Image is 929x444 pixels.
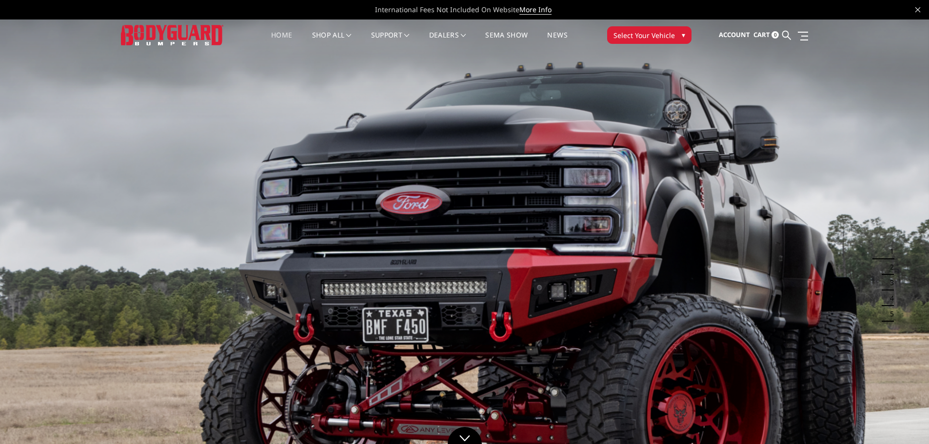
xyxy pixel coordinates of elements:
button: 3 of 5 [884,275,894,290]
span: Cart [753,30,770,39]
a: Support [371,32,410,51]
button: 2 of 5 [884,259,894,275]
a: More Info [519,5,552,15]
a: SEMA Show [485,32,528,51]
a: News [547,32,567,51]
span: ▾ [682,30,685,40]
button: 4 of 5 [884,290,894,306]
span: Account [719,30,750,39]
button: Select Your Vehicle [607,26,692,44]
a: Cart 0 [753,22,779,48]
a: Dealers [429,32,466,51]
button: 5 of 5 [884,306,894,322]
a: Home [271,32,292,51]
span: Select Your Vehicle [613,30,675,40]
a: Click to Down [448,427,482,444]
span: 0 [771,31,779,39]
iframe: Chat Widget [880,397,929,444]
a: shop all [312,32,352,51]
img: BODYGUARD BUMPERS [121,25,223,45]
a: Account [719,22,750,48]
button: 1 of 5 [884,244,894,259]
